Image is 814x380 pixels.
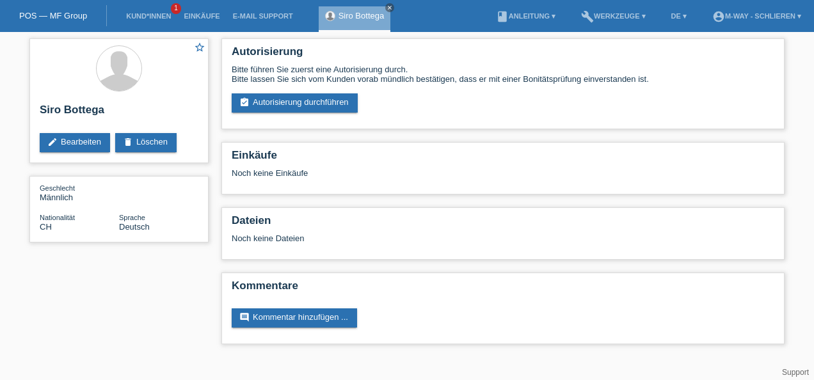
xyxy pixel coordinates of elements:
i: account_circle [712,10,725,23]
a: DE ▾ [665,12,693,20]
i: close [387,4,393,11]
a: Support [782,368,809,377]
h2: Autorisierung [232,45,774,65]
span: 1 [171,3,181,14]
a: star_border [194,42,205,55]
div: Noch keine Einkäufe [232,168,774,187]
h2: Kommentare [232,280,774,299]
a: account_circlem-way - Schlieren ▾ [706,12,808,20]
a: buildWerkzeuge ▾ [575,12,652,20]
i: star_border [194,42,205,53]
div: Noch keine Dateien [232,234,623,243]
a: Siro Bottega [339,11,385,20]
a: close [385,3,394,12]
a: Einkäufe [177,12,226,20]
h2: Einkäufe [232,149,774,168]
span: Nationalität [40,214,75,221]
span: Sprache [119,214,145,221]
a: E-Mail Support [227,12,299,20]
i: delete [123,137,133,147]
a: assignment_turned_inAutorisierung durchführen [232,93,358,113]
a: Kund*innen [120,12,177,20]
i: comment [239,312,250,322]
i: book [496,10,509,23]
a: editBearbeiten [40,133,110,152]
a: commentKommentar hinzufügen ... [232,308,357,328]
span: Geschlecht [40,184,75,192]
h2: Siro Bottega [40,104,198,123]
i: assignment_turned_in [239,97,250,107]
span: Deutsch [119,222,150,232]
a: bookAnleitung ▾ [490,12,562,20]
i: build [581,10,594,23]
a: POS — MF Group [19,11,87,20]
i: edit [47,137,58,147]
span: Schweiz [40,222,52,232]
a: deleteLöschen [115,133,177,152]
div: Bitte führen Sie zuerst eine Autorisierung durch. Bitte lassen Sie sich vom Kunden vorab mündlich... [232,65,774,84]
div: Männlich [40,183,119,202]
h2: Dateien [232,214,774,234]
